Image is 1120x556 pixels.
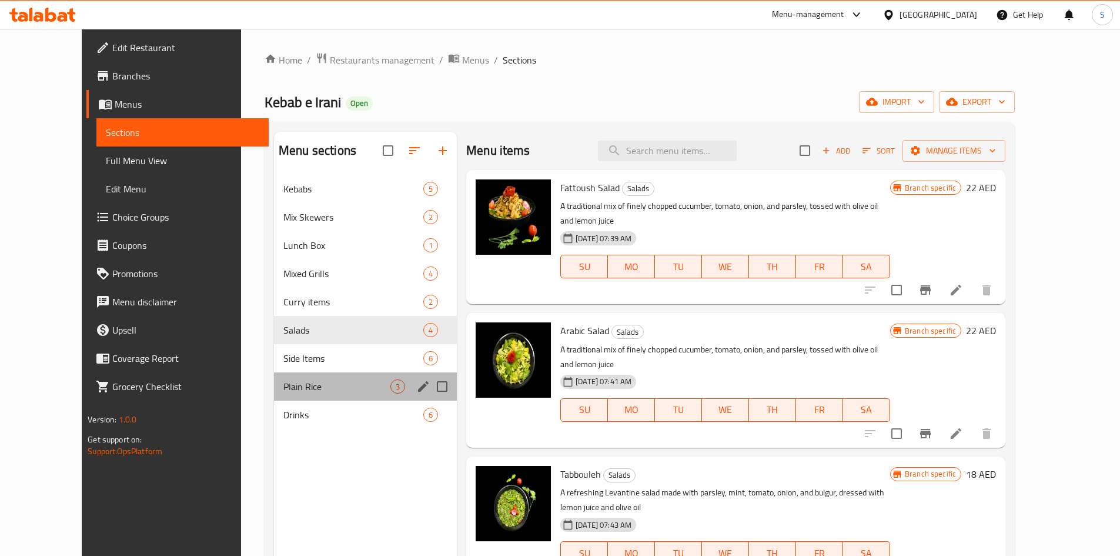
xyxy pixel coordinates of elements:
a: Menus [448,52,489,68]
a: Restaurants management [316,52,434,68]
a: Edit menu item [949,427,963,441]
button: TH [749,398,796,422]
span: Add [820,144,852,158]
button: Manage items [902,140,1005,162]
span: TU [660,401,697,418]
div: Mixed Grills4 [274,259,457,288]
span: 6 [424,353,437,364]
div: Lunch Box [283,238,423,252]
button: Add [817,142,855,160]
span: import [868,95,925,109]
span: Select section [793,138,817,163]
button: export [939,91,1015,113]
span: SU [566,401,603,418]
div: items [423,267,438,281]
button: edit [414,378,432,395]
h6: 22 AED [966,322,996,339]
span: MO [613,258,650,275]
span: Coupons [112,238,259,252]
img: Tabbouleh [476,466,551,541]
span: TU [660,258,697,275]
span: Version: [88,412,116,427]
span: Promotions [112,267,259,281]
button: import [859,91,934,113]
span: 5 [424,184,437,195]
span: Branch specific [900,468,961,480]
span: Mixed Grills [283,267,423,281]
span: Sort [862,144,895,158]
span: Plain Rice [283,379,390,394]
span: Open [346,98,373,108]
div: [GEOGRAPHIC_DATA] [900,8,977,21]
button: WE [702,255,749,278]
p: A refreshing Levantine salad made with parsley, mint, tomato, onion, and bulgur, dressed with lem... [560,485,890,515]
span: SA [848,258,885,275]
span: Edit Restaurant [112,41,259,55]
span: 1 [424,240,437,251]
span: Branches [112,69,259,83]
div: Salads4 [274,316,457,344]
div: Plain Rice3edit [274,372,457,401]
div: Kebabs [283,182,423,196]
a: Choice Groups [86,203,269,231]
a: Edit Restaurant [86,34,269,62]
span: Side Items [283,351,423,365]
span: Curry items [283,295,423,309]
p: A traditional mix of finely chopped cucumber, tomato, onion, and parsley, tossed with olive oil a... [560,199,890,228]
button: TU [655,398,702,422]
span: [DATE] 07:43 AM [571,520,636,531]
span: Restaurants management [330,53,434,67]
span: Salads [623,182,654,195]
span: Menus [462,53,489,67]
div: Salads [603,468,636,482]
div: Salads [611,325,644,339]
span: Menus [115,97,259,111]
span: [DATE] 07:39 AM [571,233,636,244]
img: Fattoush Salad [476,179,551,255]
div: items [423,351,438,365]
a: Upsell [86,316,269,344]
span: Select all sections [376,138,400,163]
span: Select to update [884,278,909,302]
span: 4 [424,325,437,336]
div: Kebabs5 [274,175,457,203]
span: 2 [424,297,437,308]
h6: 18 AED [966,466,996,482]
a: Coverage Report [86,344,269,372]
p: A traditional mix of finely chopped cucumber, tomato, onion, and parsley, tossed with olive oil a... [560,342,890,372]
span: Branch specific [900,325,961,337]
span: SA [848,401,885,418]
a: Full Menu View [96,147,269,175]
button: WE [702,398,749,422]
a: Promotions [86,259,269,288]
a: Branches [86,62,269,90]
span: Salads [283,323,423,337]
span: [DATE] 07:41 AM [571,376,636,387]
a: Coupons [86,231,269,259]
input: search [598,141,737,161]
span: SU [566,258,603,275]
span: Sections [106,125,259,139]
span: 6 [424,409,437,421]
div: items [423,182,438,196]
span: 1.0.0 [118,412,136,427]
span: Drinks [283,408,423,422]
span: Mix Skewers [283,210,423,224]
a: Support.OpsPlatform [88,444,162,459]
span: WE [707,401,744,418]
span: FR [801,401,838,418]
span: export [948,95,1005,109]
button: MO [608,255,655,278]
button: SA [843,255,890,278]
button: delete [972,420,1001,448]
button: TU [655,255,702,278]
span: 4 [424,268,437,279]
span: Sort sections [400,136,429,165]
div: items [423,210,438,224]
li: / [307,53,311,67]
span: Edit Menu [106,182,259,196]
